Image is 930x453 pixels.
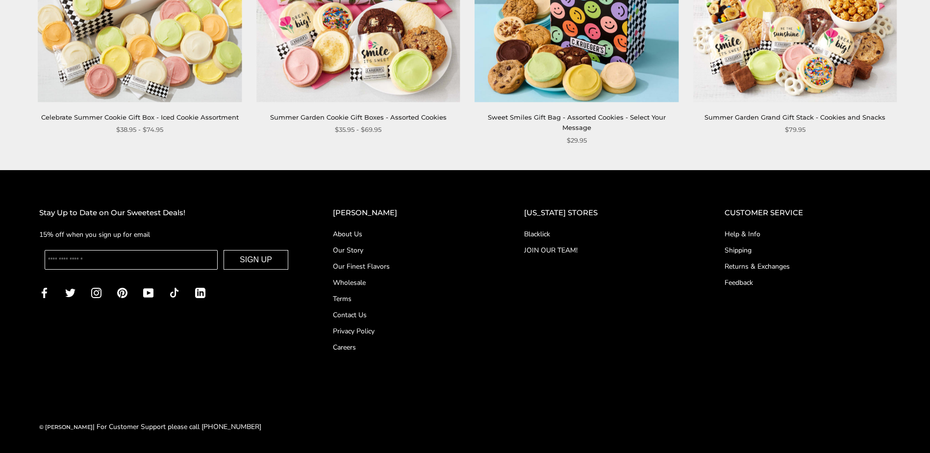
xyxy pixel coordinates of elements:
a: Careers [333,342,485,352]
a: Wholesale [333,277,485,288]
a: About Us [333,229,485,239]
a: Sweet Smiles Gift Bag - Assorted Cookies - Select Your Message [488,113,666,131]
a: Instagram [91,287,101,298]
a: Our Story [333,245,485,255]
p: 15% off when you sign up for email [39,229,294,240]
a: Celebrate Summer Cookie Gift Box - Iced Cookie Assortment [41,113,239,121]
a: Pinterest [117,287,127,298]
a: Blacklick [524,229,685,239]
a: TikTok [169,287,179,298]
a: Returns & Exchanges [725,261,891,272]
input: Enter your email [45,250,218,270]
h2: CUSTOMER SERVICE [725,207,891,219]
div: | For Customer Support please call [PHONE_NUMBER] [39,421,261,432]
a: LinkedIn [195,287,205,298]
a: Feedback [725,277,891,288]
a: Our Finest Flavors [333,261,485,272]
a: Shipping [725,245,891,255]
a: Terms [333,294,485,304]
a: © [PERSON_NAME] [39,424,93,430]
button: SIGN UP [224,250,288,270]
a: Contact Us [333,310,485,320]
a: JOIN OUR TEAM! [524,245,685,255]
h2: Stay Up to Date on Our Sweetest Deals! [39,207,294,219]
a: YouTube [143,287,153,298]
h2: [US_STATE] STORES [524,207,685,219]
span: $79.95 [785,125,805,135]
h2: [PERSON_NAME] [333,207,485,219]
a: Help & Info [725,229,891,239]
a: Facebook [39,287,50,298]
a: Twitter [65,287,75,298]
a: Summer Garden Cookie Gift Boxes - Assorted Cookies [270,113,447,121]
span: $38.95 - $74.95 [116,125,163,135]
span: $29.95 [567,135,587,146]
a: Summer Garden Grand Gift Stack - Cookies and Snacks [704,113,885,121]
span: $35.95 - $69.95 [335,125,381,135]
a: Privacy Policy [333,326,485,336]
